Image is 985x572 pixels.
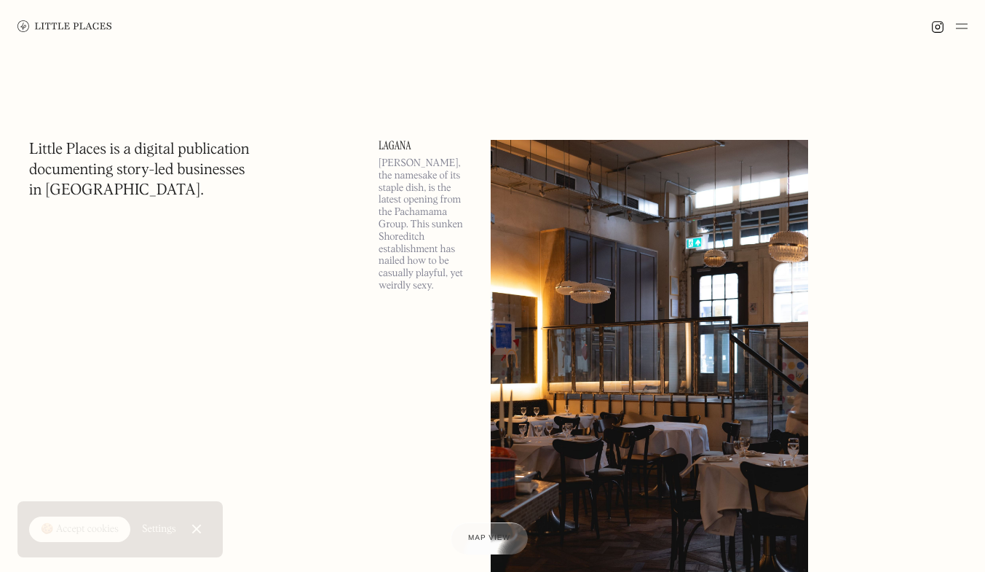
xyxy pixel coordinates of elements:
[142,524,176,534] div: Settings
[29,517,130,543] a: 🍪 Accept cookies
[451,522,528,555] a: Map view
[142,513,176,546] a: Settings
[468,534,510,542] span: Map view
[29,140,250,201] h1: Little Places is a digital publication documenting story-led businesses in [GEOGRAPHIC_DATA].
[182,514,211,544] a: Close Cookie Popup
[379,157,473,292] p: [PERSON_NAME], the namesake of its staple dish, is the latest opening from the Pachamama Group. T...
[41,522,119,537] div: 🍪 Accept cookies
[379,140,473,152] a: Lagana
